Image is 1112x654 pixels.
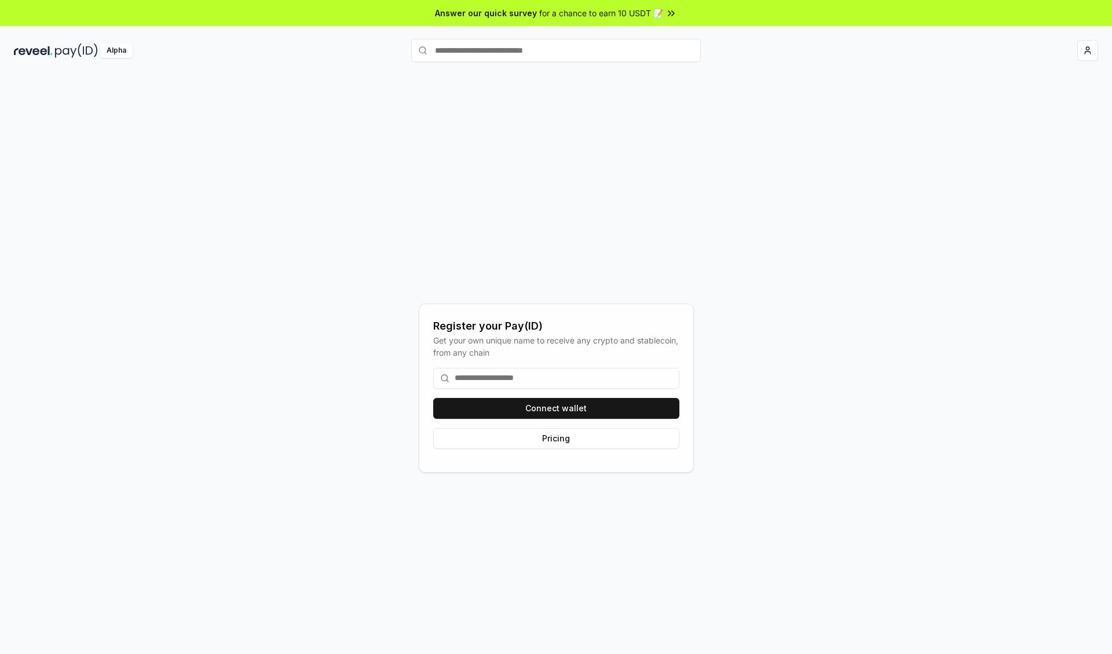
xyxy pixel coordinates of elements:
button: Pricing [433,428,679,449]
span: for a chance to earn 10 USDT 📝 [539,7,663,19]
img: reveel_dark [14,43,53,58]
span: Answer our quick survey [435,7,537,19]
img: pay_id [55,43,98,58]
div: Alpha [100,43,133,58]
div: Register your Pay(ID) [433,318,679,334]
button: Connect wallet [433,398,679,419]
div: Get your own unique name to receive any crypto and stablecoin, from any chain [433,334,679,359]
